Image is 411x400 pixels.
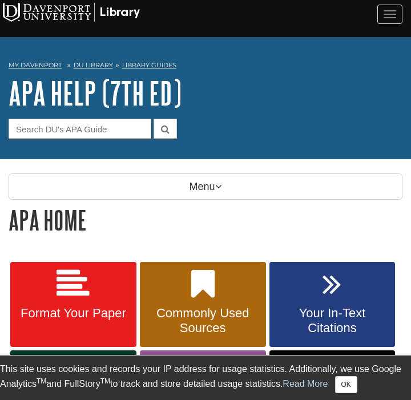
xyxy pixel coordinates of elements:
span: Format Your Paper [19,306,128,321]
sup: TM [37,377,46,385]
img: Davenport University Logo [3,3,140,22]
a: Format Your Paper [10,262,136,348]
a: Read More [283,379,328,389]
sup: TM [100,377,110,385]
a: Library Guides [122,61,176,69]
span: Your In-Text Citations [278,306,387,336]
h1: APA Home [9,205,402,235]
a: APA Help (7th Ed) [9,75,182,111]
p: Menu [9,173,402,200]
button: Close [335,376,357,393]
a: Your In-Text Citations [269,262,396,348]
span: Commonly Used Sources [148,306,257,336]
a: My Davenport [9,60,62,70]
a: Commonly Used Sources [140,262,266,348]
a: DU Library [74,61,113,69]
input: Search DU's APA Guide [9,119,151,139]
